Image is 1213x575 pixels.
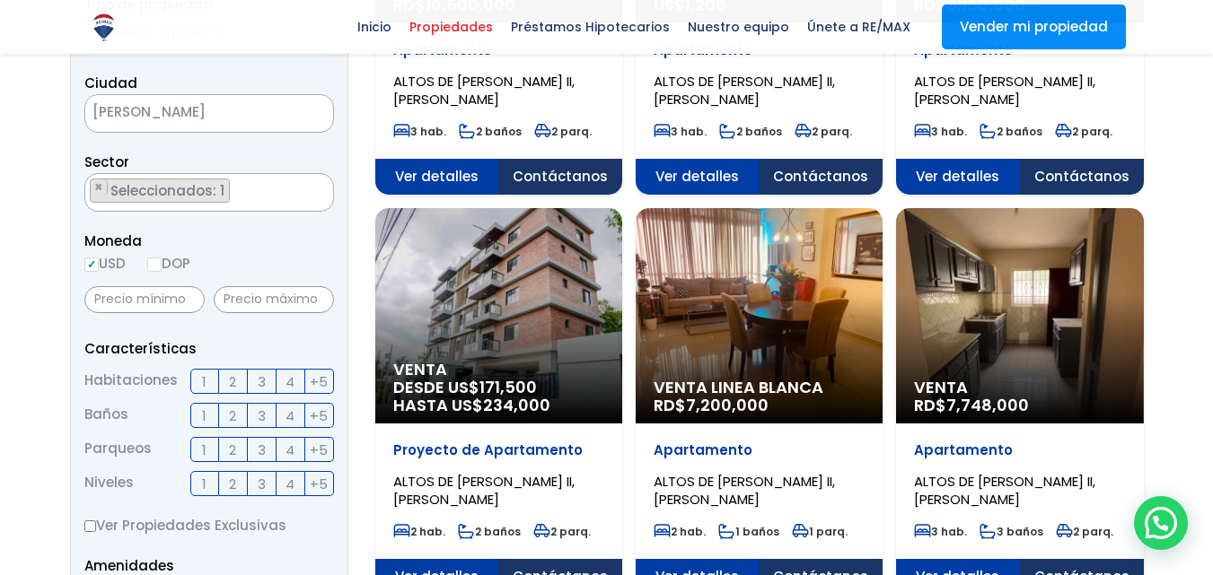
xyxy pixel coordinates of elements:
span: 2 parq. [795,124,852,139]
span: 3 [258,405,266,427]
a: Vender mi propiedad [942,4,1126,49]
span: 2 parq. [534,124,592,139]
span: Ciudad [84,74,137,92]
span: 1 [202,370,207,393]
span: 2 [229,439,236,461]
span: × [314,179,323,196]
span: ALTOS DE [PERSON_NAME] II, [PERSON_NAME] [914,472,1095,509]
li: ALTOS DE ARROYO HONDO II [90,179,230,203]
span: × [94,179,103,196]
span: 1 baños [718,524,779,539]
span: SANTO DOMINGO DE GUZMÁN [84,94,334,133]
span: ALTOS DE [PERSON_NAME] II, [PERSON_NAME] [393,72,575,109]
span: Ver detalles [636,159,760,195]
span: Venta [393,361,604,379]
span: 2 hab. [654,524,706,539]
span: Préstamos Hipotecarios [502,13,679,40]
span: DESDE US$ [393,379,604,414]
span: 4 [286,405,294,427]
span: Baños [84,403,128,428]
span: 3 hab. [914,124,967,139]
span: Moneda [84,230,334,252]
span: Ver detalles [896,159,1020,195]
span: 3 baños [980,524,1043,539]
p: Características [84,337,334,360]
span: 7,748,000 [946,394,1029,416]
span: HASTA US$ [393,396,604,414]
span: Ver detalles [375,159,499,195]
span: 1 [202,405,207,427]
input: USD [84,257,99,272]
span: ALTOS DE [PERSON_NAME] II, [PERSON_NAME] [393,472,575,509]
span: 2 [229,370,236,393]
span: 3 hab. [914,524,967,539]
span: 4 [286,370,294,393]
span: SANTO DOMINGO DE GUZMÁN [85,100,288,125]
input: Precio mínimo [84,286,205,313]
img: Logo de REMAX [88,12,119,43]
span: ALTOS DE [PERSON_NAME] II, [PERSON_NAME] [914,72,1095,109]
span: 7,200,000 [686,394,769,416]
label: Ver Propiedades Exclusivas [84,514,334,536]
span: 2 baños [459,124,522,139]
span: × [306,106,315,122]
span: Únete a RE/MAX [798,13,919,40]
input: Ver Propiedades Exclusivas [84,520,96,532]
label: USD [84,252,126,274]
span: Venta Linea Blanca [654,379,865,396]
span: Nuestro equipo [679,13,798,40]
span: Seleccionados: 1 [109,181,229,200]
span: 1 [202,439,207,461]
span: 4 [286,439,294,461]
button: Remove item [91,179,108,196]
textarea: Search [85,174,95,213]
span: 3 [258,370,266,393]
span: Inicio [348,13,400,40]
span: Sector [84,152,129,171]
span: Venta [914,379,1125,396]
span: RD$ [914,394,1029,416]
span: 2 hab. [393,524,445,539]
span: 1 parq. [792,524,848,539]
span: ALTOS DE [PERSON_NAME] II, [PERSON_NAME] [654,472,835,509]
span: 171,500 [479,376,537,398]
span: +5 [310,439,328,461]
span: ALTOS DE [PERSON_NAME] II, [PERSON_NAME] [654,72,835,109]
span: Contáctanos [759,159,883,195]
button: Remove all items [313,179,324,196]
input: Precio máximo [214,286,334,313]
button: Remove all items [288,100,315,128]
span: 2 parq. [1055,124,1112,139]
span: 2 baños [458,524,521,539]
span: 2 baños [980,124,1042,139]
span: +5 [310,370,328,393]
span: 1 [202,473,207,495]
span: Parqueos [84,437,152,462]
span: 2 parq. [533,524,591,539]
input: DOP [147,257,162,272]
span: Habitaciones [84,369,178,394]
span: 234,000 [483,394,550,416]
span: 3 hab. [393,124,446,139]
span: Contáctanos [1020,159,1144,195]
span: +5 [310,405,328,427]
span: 3 [258,439,266,461]
span: Niveles [84,471,134,496]
p: Proyecto de Apartamento [393,441,604,459]
span: 2 parq. [1056,524,1113,539]
span: 4 [286,473,294,495]
label: DOP [147,252,190,274]
span: 2 baños [719,124,782,139]
span: 2 [229,473,236,495]
span: Contáctanos [498,159,622,195]
span: RD$ [654,394,769,416]
span: 3 [258,473,266,495]
span: 2 [229,405,236,427]
p: Apartamento [654,441,865,459]
span: +5 [310,473,328,495]
span: Propiedades [400,13,502,40]
p: Apartamento [914,441,1125,459]
span: 3 hab. [654,124,707,139]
